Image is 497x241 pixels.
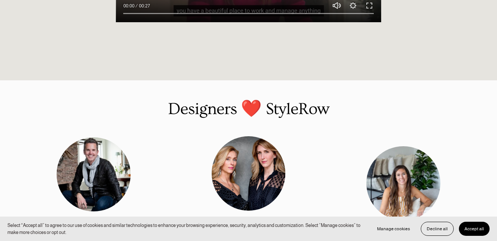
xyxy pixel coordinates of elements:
button: Manage cookies [372,222,416,236]
span: Accept all [464,226,484,231]
span: Decline all [427,226,448,231]
p: Designers ❤️ StyleRow [20,97,477,122]
div: Current time [123,2,136,10]
p: Select “Accept all” to agree to our use of cookies and similar technologies to enhance your brows... [7,222,364,236]
span: Manage cookies [377,226,410,231]
button: Decline all [421,222,454,236]
div: Duration [136,2,152,10]
button: Accept all [459,222,490,236]
input: Seek [123,11,373,16]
